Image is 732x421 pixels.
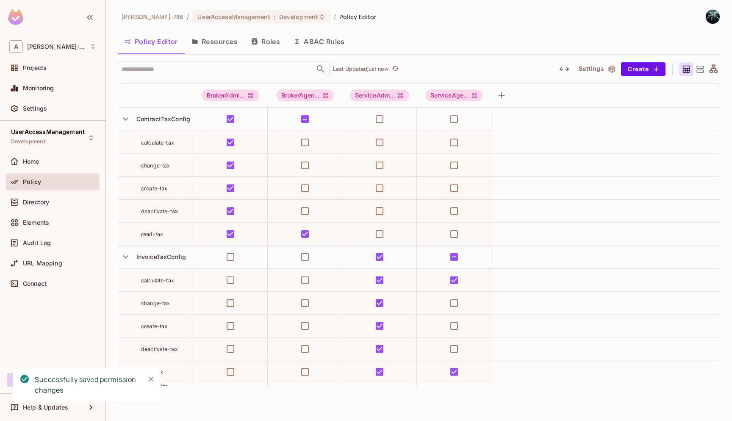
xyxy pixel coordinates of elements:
[141,277,174,284] span: calculate-tax
[141,231,163,237] span: read-tax
[187,13,189,21] li: /
[350,89,410,101] div: ServiceAdm...
[273,14,276,20] span: :
[23,64,47,71] span: Projects
[141,323,168,329] span: create-tax
[197,13,270,21] span: UserAccessManagement
[276,89,334,101] span: BrokerAgent
[11,138,45,145] span: Development
[287,31,352,52] button: ABAC Rules
[23,105,47,112] span: Settings
[575,62,618,76] button: Settings
[141,208,178,215] span: deactivate-tax
[11,128,85,135] span: UserAccessManagement
[276,89,334,101] div: BrokerAgen...
[141,162,170,169] span: change-tax
[425,89,483,101] span: ServiceAgent
[8,9,23,25] img: SReyMgAAAABJRU5ErkJggg==
[202,89,260,101] span: BrokerAdmin
[388,64,400,74] span: Click to refresh data
[121,13,183,21] span: the active workspace
[9,40,23,53] span: A
[279,13,318,21] span: Development
[23,85,54,92] span: Monitoring
[23,240,51,246] span: Audit Log
[145,373,158,385] button: Close
[133,253,186,260] span: InvoiceTaxConfig
[706,10,720,24] img: Arunkumar T
[392,65,399,73] span: refresh
[390,64,400,74] button: refresh
[244,31,287,52] button: Roles
[333,66,388,72] p: Last Updated just now
[315,63,327,75] button: Open
[350,89,410,101] span: ServiceAdmin
[118,31,185,52] button: Policy Editor
[27,43,86,50] span: Workspace: Arunkumar-786
[621,62,665,76] button: Create
[23,260,62,267] span: URL Mapping
[23,178,41,185] span: Policy
[141,346,178,352] span: deactivate-tax
[23,280,47,287] span: Connect
[141,139,174,146] span: calculate-tax
[35,374,138,396] div: Successfully saved permission changes
[141,300,170,307] span: change-tax
[185,31,244,52] button: Resources
[141,185,168,192] span: create-tax
[23,158,39,165] span: Home
[425,89,483,101] div: ServiceAge...
[23,219,49,226] span: Elements
[334,13,336,21] li: /
[23,199,49,206] span: Directory
[133,115,191,123] span: ContractTaxConfig
[339,13,377,21] span: Policy Editor
[202,89,260,101] div: BrokerAdmi...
